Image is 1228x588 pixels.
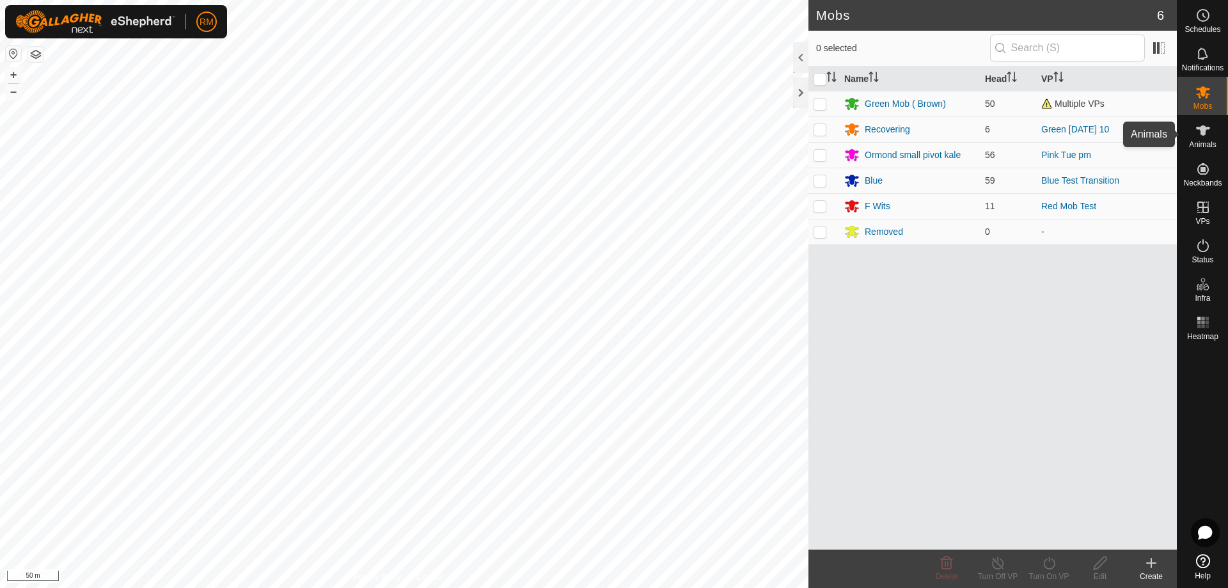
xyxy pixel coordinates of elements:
[869,74,879,84] p-sorticon: Activate to sort
[985,226,990,237] span: 0
[1183,179,1222,187] span: Neckbands
[1126,571,1177,582] div: Create
[1195,294,1210,302] span: Infra
[1036,219,1177,244] td: -
[1195,218,1209,225] span: VPs
[1189,141,1216,148] span: Animals
[865,148,961,162] div: Ormond small pivot kale
[1187,333,1218,340] span: Heatmap
[417,571,455,583] a: Contact Us
[1041,175,1119,186] a: Blue Test Transition
[6,67,21,83] button: +
[1041,201,1096,211] a: Red Mob Test
[1182,64,1224,72] span: Notifications
[985,124,990,134] span: 6
[200,15,214,29] span: RM
[1023,571,1074,582] div: Turn On VP
[865,123,910,136] div: Recovering
[1157,6,1164,25] span: 6
[1007,74,1017,84] p-sorticon: Activate to sort
[826,74,837,84] p-sorticon: Activate to sort
[28,47,43,62] button: Map Layers
[980,67,1036,91] th: Head
[1041,124,1109,134] a: Green [DATE] 10
[865,174,883,187] div: Blue
[354,571,402,583] a: Privacy Policy
[1195,572,1211,580] span: Help
[936,572,958,581] span: Delete
[865,200,890,213] div: F Wits
[972,571,1023,582] div: Turn Off VP
[1074,571,1126,582] div: Edit
[6,46,21,61] button: Reset Map
[1192,256,1213,264] span: Status
[985,99,995,109] span: 50
[6,84,21,99] button: –
[1036,67,1177,91] th: VP
[816,42,990,55] span: 0 selected
[865,225,903,239] div: Removed
[1041,150,1091,160] a: Pink Tue pm
[985,201,995,211] span: 11
[985,150,995,160] span: 56
[1185,26,1220,33] span: Schedules
[990,35,1145,61] input: Search (S)
[1053,74,1064,84] p-sorticon: Activate to sort
[1041,99,1105,109] span: Multiple VPs
[15,10,175,33] img: Gallagher Logo
[839,67,980,91] th: Name
[1193,102,1212,110] span: Mobs
[816,8,1157,23] h2: Mobs
[985,175,995,186] span: 59
[865,97,946,111] div: Green Mob ( Brown)
[1177,549,1228,585] a: Help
